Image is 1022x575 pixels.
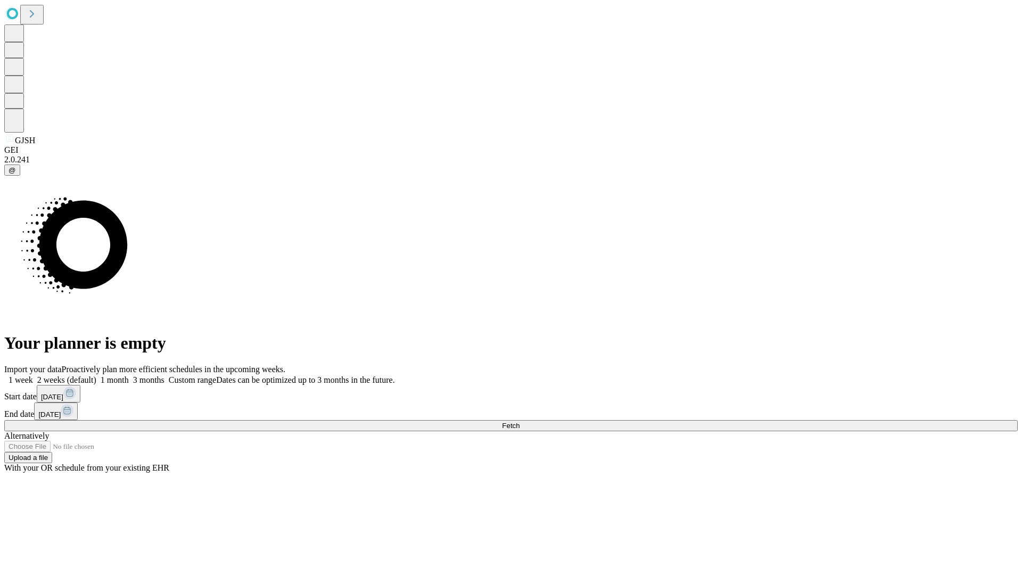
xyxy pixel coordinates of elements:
div: GEI [4,145,1018,155]
span: Fetch [502,422,520,430]
div: Start date [4,385,1018,402]
span: @ [9,166,16,174]
button: Fetch [4,420,1018,431]
button: [DATE] [34,402,78,420]
span: 2 weeks (default) [37,375,96,384]
span: GJSH [15,136,35,145]
button: Upload a file [4,452,52,463]
span: Custom range [169,375,216,384]
button: [DATE] [37,385,80,402]
span: Dates can be optimized up to 3 months in the future. [216,375,394,384]
span: [DATE] [38,410,61,418]
button: @ [4,165,20,176]
span: Import your data [4,365,62,374]
span: Alternatively [4,431,49,440]
span: Proactively plan more efficient schedules in the upcoming weeks. [62,365,285,374]
span: [DATE] [41,393,63,401]
span: With your OR schedule from your existing EHR [4,463,169,472]
span: 3 months [133,375,164,384]
div: End date [4,402,1018,420]
span: 1 week [9,375,33,384]
div: 2.0.241 [4,155,1018,165]
h1: Your planner is empty [4,333,1018,353]
span: 1 month [101,375,129,384]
